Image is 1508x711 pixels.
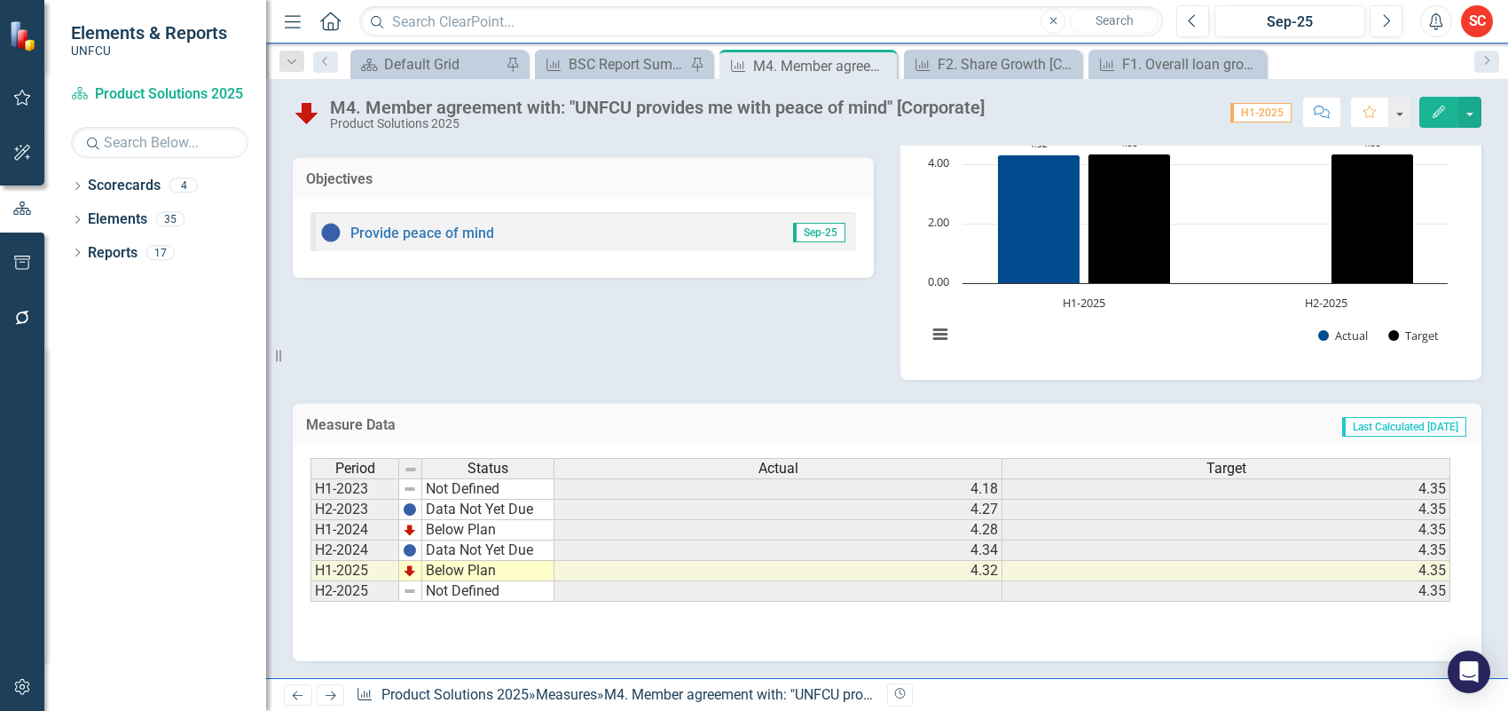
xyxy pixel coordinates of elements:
div: Open Intercom Messenger [1448,651,1490,693]
a: F1. Overall loan growth, including sold loans [Corporate] [1093,53,1261,75]
a: Default Grid [355,53,501,75]
td: H2-2023 [310,500,399,520]
text: 2.00 [928,214,949,230]
div: Sep-25 [1221,12,1359,33]
h3: Objectives [306,171,860,187]
td: 4.27 [554,500,1002,520]
img: 8DAGhfEEPCf229AAAAAElFTkSuQmCC [404,462,418,477]
a: Product Solutions 2025 [381,686,529,703]
text: 4.00 [928,154,949,170]
text: H2-2025 [1305,295,1347,311]
img: 8DAGhfEEPCf229AAAAAElFTkSuQmCC [403,482,417,496]
a: Product Solutions 2025 [71,84,248,105]
a: Scorecards [88,176,161,196]
span: Elements & Reports [71,22,227,43]
g: Target, bar series 2 of 2 with 2 bars. [1088,154,1414,283]
span: Last Calculated [DATE] [1342,417,1466,437]
path: H1-2025, 4.35. Target. [1088,154,1171,283]
span: Target [1206,461,1246,477]
span: Actual [758,461,798,477]
a: Provide peace of mind [350,225,494,241]
div: M4. Member agreement with: "UNFCU provides me with peace of mind" [Corporate] [604,686,1119,703]
g: Actual, bar series 1 of 2 with 2 bars. [998,105,1328,284]
td: H2-2024 [310,541,399,561]
td: Not Defined [422,478,554,500]
div: F2. Share Growth [Corporate] [938,53,1077,75]
button: View chart menu, Chart [928,321,953,346]
a: Measures [536,686,597,703]
td: Below Plan [422,520,554,541]
img: TnMDeAgwAPMxUmUi88jYAAAAAElFTkSuQmCC [403,564,417,578]
h3: Measure Data [306,417,789,433]
div: 4 [169,178,198,194]
path: H1-2025, 4.32. Actual. [998,154,1080,283]
td: 4.32 [554,561,1002,581]
a: BSC Report Summary [539,53,686,75]
td: 4.18 [554,478,1002,500]
td: 4.35 [1002,478,1450,500]
input: Search ClearPoint... [359,6,1163,37]
button: Show Actual [1318,328,1368,344]
td: H1-2025 [310,561,399,581]
button: Show Target [1388,328,1439,344]
td: 4.35 [1002,520,1450,541]
a: F2. Share Growth [Corporate] [908,53,1077,75]
div: F1. Overall loan growth, including sold loans [Corporate] [1122,53,1261,75]
text: 0.00 [928,273,949,289]
img: Below Plan [293,99,321,127]
div: Default Grid [384,53,501,75]
img: BgCOk07PiH71IgAAAABJRU5ErkJggg== [403,502,417,517]
td: Below Plan [422,561,554,581]
td: H1-2024 [310,520,399,541]
td: Not Defined [422,581,554,602]
div: 35 [156,212,185,227]
a: Elements [88,209,147,230]
div: M4. Member agreement with: "UNFCU provides me with peace of mind" [Corporate] [330,98,985,117]
img: Data Not Yet Due [320,222,342,243]
svg: Interactive chart [918,96,1457,362]
a: Reports [88,243,137,264]
span: H1-2025 [1230,103,1292,122]
td: Data Not Yet Due [422,500,554,520]
span: Period [335,461,375,477]
td: 4.35 [1002,500,1450,520]
div: Product Solutions 2025 [330,117,985,130]
path: H2-2025, 4.35. Target. [1331,154,1414,283]
div: 17 [146,245,175,260]
td: 4.35 [1002,541,1450,561]
input: Search Below... [71,127,248,158]
td: 4.35 [1002,581,1450,602]
img: 8DAGhfEEPCf229AAAAAElFTkSuQmCC [403,584,417,598]
span: Sep-25 [793,223,845,242]
img: ClearPoint Strategy [9,20,40,51]
button: SC [1461,5,1493,37]
td: 4.35 [1002,561,1450,581]
div: » » [356,685,874,706]
span: Search [1096,13,1134,28]
button: Sep-25 [1214,5,1365,37]
span: Status [467,461,508,477]
div: BSC Report Summary [569,53,686,75]
button: Search [1070,9,1158,34]
td: H2-2025 [310,581,399,602]
td: 4.28 [554,520,1002,541]
td: Data Not Yet Due [422,541,554,561]
td: H1-2023 [310,478,399,500]
img: BgCOk07PiH71IgAAAABJRU5ErkJggg== [403,543,417,557]
img: TnMDeAgwAPMxUmUi88jYAAAAAElFTkSuQmCC [403,523,417,537]
div: Chart. Highcharts interactive chart. [918,96,1464,362]
td: 4.34 [554,541,1002,561]
text: H1-2025 [1063,295,1105,311]
div: M4. Member agreement with: "UNFCU provides me with peace of mind" [Corporate] [753,55,892,77]
small: UNFCU [71,43,227,58]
